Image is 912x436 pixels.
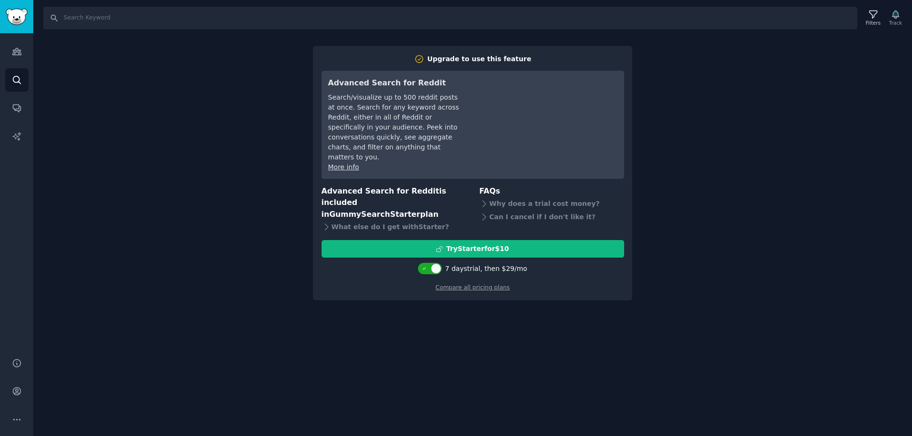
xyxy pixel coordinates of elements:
h3: Advanced Search for Reddit [328,77,462,89]
button: TryStarterfor$10 [322,240,624,258]
a: More info [328,163,359,171]
div: Try Starter for $10 [446,244,509,254]
h3: Advanced Search for Reddit is included in plan [322,186,466,221]
img: GummySearch logo [6,9,28,25]
div: Filters [866,19,881,26]
span: GummySearch Starter [329,210,420,219]
input: Search Keyword [43,7,857,29]
h3: FAQs [479,186,624,197]
a: Compare all pricing plans [436,284,510,291]
div: Why does a trial cost money? [479,197,624,210]
div: Can I cancel if I don't like it? [479,210,624,223]
div: What else do I get with Starter ? [322,220,466,233]
div: Search/visualize up to 500 reddit posts at once. Search for any keyword across Reddit, either in ... [328,93,462,162]
div: Upgrade to use this feature [427,54,532,64]
iframe: YouTube video player [475,77,617,148]
div: 7 days trial, then $ 29 /mo [445,264,527,274]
